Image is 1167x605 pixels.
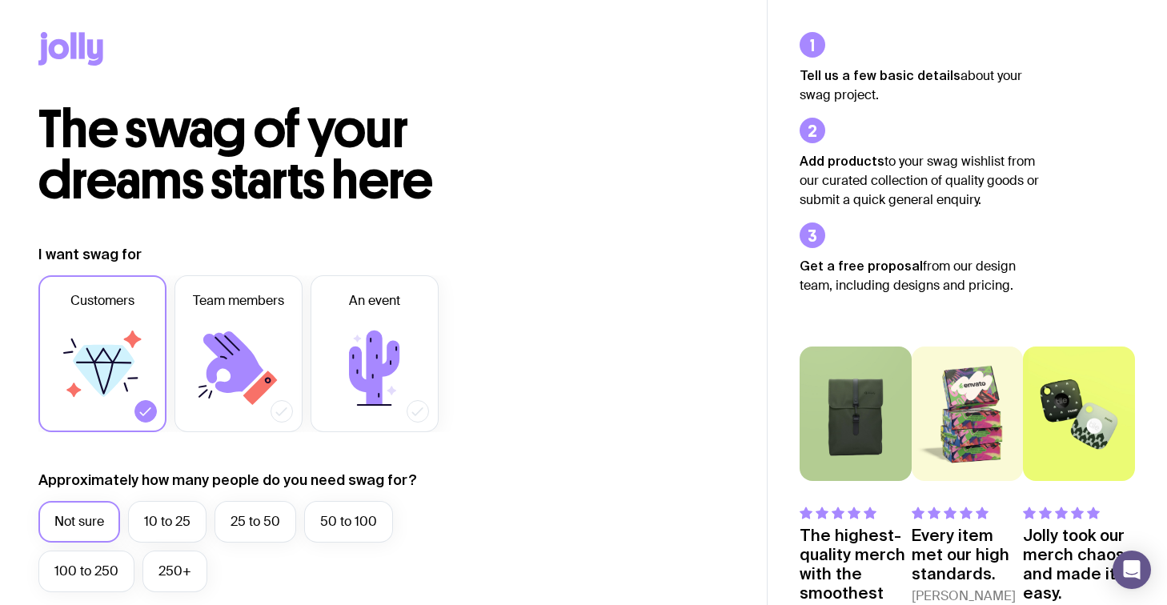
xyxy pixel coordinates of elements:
label: Not sure [38,501,120,543]
label: 100 to 250 [38,551,134,592]
span: Team members [193,291,284,311]
p: Jolly took our merch chaos and made it easy. [1023,526,1135,603]
p: to your swag wishlist from our curated collection of quality goods or submit a quick general enqu... [800,151,1040,210]
label: Approximately how many people do you need swag for? [38,471,417,490]
label: 10 to 25 [128,501,207,543]
div: Open Intercom Messenger [1113,551,1151,589]
label: 50 to 100 [304,501,393,543]
span: The swag of your dreams starts here [38,98,433,212]
strong: Get a free proposal [800,258,923,273]
p: Every item met our high standards. [912,526,1024,583]
strong: Add products [800,154,884,168]
label: I want swag for [38,245,142,264]
label: 250+ [142,551,207,592]
label: 25 to 50 [215,501,296,543]
span: Customers [70,291,134,311]
p: from our design team, including designs and pricing. [800,256,1040,295]
strong: Tell us a few basic details [800,68,960,82]
span: An event [349,291,400,311]
p: about your swag project. [800,66,1040,105]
